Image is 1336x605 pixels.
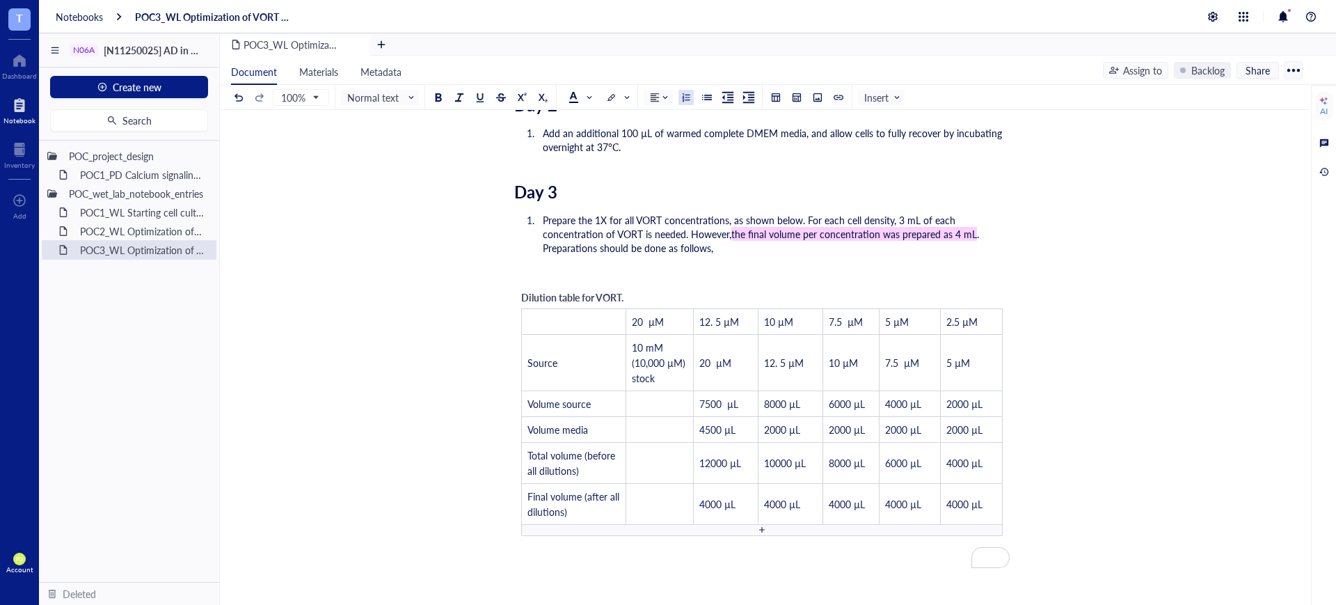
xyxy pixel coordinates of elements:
[281,91,318,104] span: 100%
[4,161,35,169] div: Inventory
[946,397,983,411] span: 2000 µL
[1236,62,1279,79] button: Share
[50,76,208,98] button: Create new
[50,109,208,132] button: Search
[764,356,804,370] span: 12. 5 µM
[104,43,269,57] span: [N11250025] AD in GBM project-POC
[885,423,921,437] span: 2000 µL
[1320,106,1328,117] div: AI
[6,565,33,574] div: Account
[16,556,23,563] span: PO
[527,356,557,370] span: Source
[946,497,983,511] span: 4000 µL
[764,397,800,411] span: 8000 µL
[699,456,741,470] span: 12000 µL
[514,180,557,203] span: Day 3
[885,497,921,511] span: 4000 µL
[135,10,292,23] a: POC3_WL Optimization of VORT resistance assay on U87MG cell line
[764,315,793,329] span: 10 µM
[1123,63,1162,78] div: Assign to
[829,456,865,470] span: 8000 µL
[829,423,865,437] span: 2000 µL
[764,456,806,470] span: 10000 µL
[4,139,35,169] a: Inventory
[699,397,738,411] span: 7500 µL
[946,456,983,470] span: 4000 µL
[1191,63,1225,78] div: Backlog
[231,65,277,79] span: Document
[1246,64,1270,77] span: Share
[2,72,37,80] div: Dashboard
[63,184,211,203] div: POC_wet_lab_notebook_entries
[527,423,588,437] span: Volume media
[74,221,211,241] div: POC2_WL Optimization of N06A library resistance assay on U87MG cell line
[829,356,858,370] span: 10 µM
[764,423,800,437] span: 2000 µL
[74,165,211,184] div: POC1_PD Calcium signaling screen of N06A library
[699,497,735,511] span: 4000 µL
[527,397,591,411] span: Volume source
[885,315,909,329] span: 5 µM
[527,448,618,478] span: Total volume (before all dilutions)
[885,397,921,411] span: 4000 µL
[543,126,1005,154] span: Add an additional 100 µL of warmed complete DMEM media, and allow cells to fully recover by incub...
[16,9,23,26] span: T
[63,586,96,602] div: Deleted
[764,497,800,511] span: 4000 µL
[632,315,664,329] span: 20 µM
[63,146,211,166] div: POC_project_design
[360,65,401,79] span: Metadata
[632,340,688,385] span: 10 mM (10,000 µM) stock
[946,315,978,329] span: 2.5 µM
[74,240,211,260] div: POC3_WL Optimization of VORT resistance assay on U87MG cell line
[946,423,983,437] span: 2000 µL
[699,423,735,437] span: 4500 µL
[885,356,919,370] span: 7.5 µM
[543,213,958,241] span: Prepare the 1X for all VORT concentrations, as shown below. For each cell density, 3 mL of each c...
[3,116,35,125] div: Notebook
[299,65,338,79] span: Materials
[864,91,901,104] span: Insert
[521,290,623,304] span: Dilution table for VORT.
[829,315,863,329] span: 7.5 µM
[829,497,865,511] span: 4000 µL
[74,203,211,222] div: POC1_WL Starting cell culture protocol
[122,115,152,126] span: Search
[2,49,37,80] a: Dashboard
[3,94,35,125] a: Notebook
[829,397,865,411] span: 6000 µL
[699,356,731,370] span: 20 µM
[946,356,970,370] span: 5 µM
[73,45,95,55] div: N06A
[731,227,977,241] span: the final volume per concentration was prepared as 4 mL
[527,489,622,519] span: Final volume (after all dilutions)
[56,10,103,23] a: Notebooks
[347,91,415,104] span: Normal text
[885,456,921,470] span: 6000 µL
[13,212,26,220] div: Add
[699,315,739,329] span: 12. 5 µM
[113,81,161,93] span: Create new
[543,227,982,255] span: . Preparations should be done as follows,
